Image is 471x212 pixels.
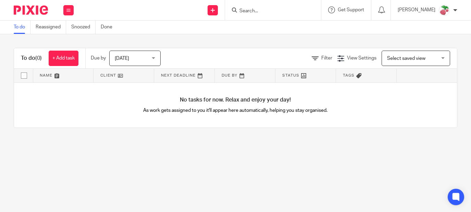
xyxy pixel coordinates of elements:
[14,5,48,15] img: Pixie
[398,6,435,13] p: [PERSON_NAME]
[439,5,450,16] img: Cherubi-Pokemon-PNG-Isolated-HD.png
[338,8,364,12] span: Get Support
[125,107,346,114] p: As work gets assigned to you it'll appear here automatically, helping you stay organised.
[21,55,42,62] h1: To do
[35,55,42,61] span: (0)
[101,21,117,34] a: Done
[71,21,96,34] a: Snoozed
[49,51,78,66] a: + Add task
[321,56,332,61] span: Filter
[343,74,355,77] span: Tags
[14,96,457,104] h4: No tasks for now. Relax and enjoy your day!
[14,21,30,34] a: To do
[115,56,129,61] span: [DATE]
[36,21,66,34] a: Reassigned
[239,8,300,14] input: Search
[91,55,106,62] p: Due by
[347,56,376,61] span: View Settings
[387,56,425,61] span: Select saved view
